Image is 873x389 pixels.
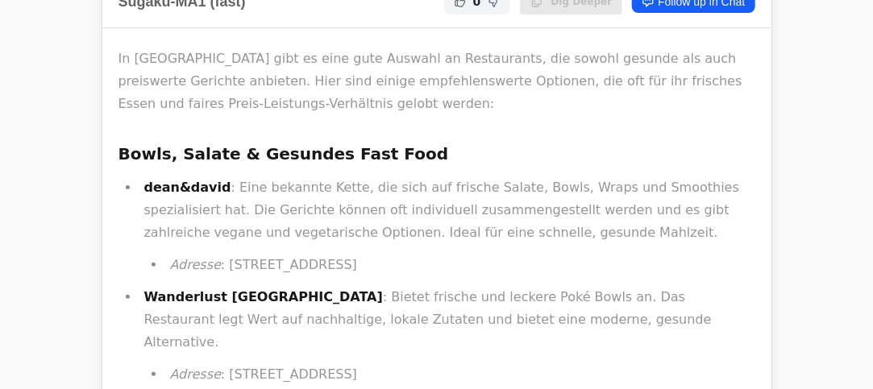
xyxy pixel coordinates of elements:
[170,366,221,382] em: Adresse
[139,176,755,276] li: : Eine bekannte Kette, die sich auf frische Salate, Bowls, Wraps und Smoothies spezialisiert hat....
[170,257,221,272] em: Adresse
[165,363,755,386] li: : [STREET_ADDRESS]
[139,286,755,386] li: : Bietet frische und leckere Poké Bowls an. Das Restaurant legt Wert auf nachhaltige, lokale Zuta...
[118,141,755,167] h3: Bowls, Salate & Gesundes Fast Food
[118,48,755,115] p: In [GEOGRAPHIC_DATA] gibt es eine gute Auswahl an Restaurants, die sowohl gesunde als auch preisw...
[144,180,231,195] strong: dean&david
[165,254,755,276] li: : [STREET_ADDRESS]
[144,289,384,304] strong: Wanderlust [GEOGRAPHIC_DATA]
